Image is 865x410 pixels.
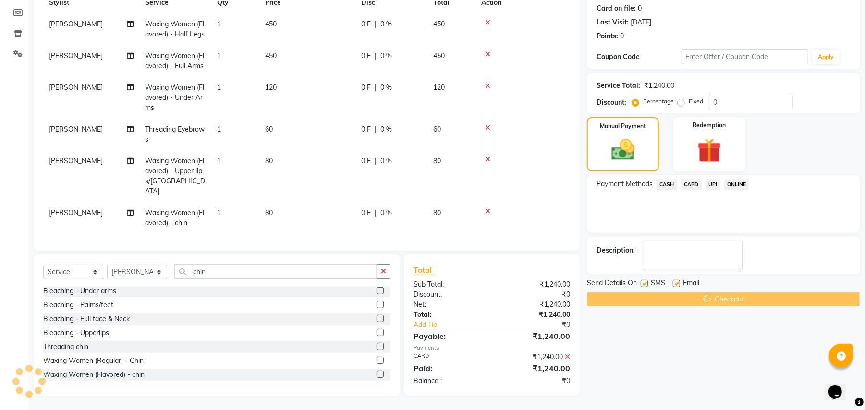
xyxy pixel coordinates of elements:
[375,51,377,61] span: |
[49,83,103,92] span: [PERSON_NAME]
[406,310,492,320] div: Total:
[433,20,445,28] span: 450
[265,20,277,28] span: 450
[145,208,204,227] span: Waxing Women (Flavored) - chin
[406,300,492,310] div: Net:
[492,330,577,342] div: ₹1,240.00
[217,20,221,28] span: 1
[217,83,221,92] span: 1
[406,376,492,386] div: Balance :
[433,208,441,217] span: 80
[600,122,646,131] label: Manual Payment
[380,19,392,29] span: 0 %
[492,279,577,289] div: ₹1,240.00
[597,81,640,91] div: Service Total:
[43,356,144,366] div: Waxing Women (Regular) - Chin
[414,344,570,352] div: Payments
[406,330,492,342] div: Payable:
[597,97,626,108] div: Discount:
[217,208,221,217] span: 1
[597,31,618,41] div: Points:
[217,51,221,60] span: 1
[492,300,577,310] div: ₹1,240.00
[145,83,204,112] span: Waxing Women (Flavored) - Under Arms
[597,245,635,255] div: Description:
[361,208,371,218] span: 0 F
[49,157,103,165] span: [PERSON_NAME]
[380,208,392,218] span: 0 %
[265,208,273,217] span: 80
[380,83,392,93] span: 0 %
[433,83,445,92] span: 120
[825,372,855,400] iframe: chat widget
[812,50,840,64] button: Apply
[638,3,642,13] div: 0
[265,51,277,60] span: 450
[265,157,273,165] span: 80
[217,157,221,165] span: 1
[380,51,392,61] span: 0 %
[690,135,729,166] img: _gift.svg
[414,265,436,275] span: Total
[597,179,653,189] span: Payment Methods
[174,264,377,279] input: Search or Scan
[49,125,103,133] span: [PERSON_NAME]
[406,279,492,289] div: Sub Total:
[587,278,637,290] span: Send Details On
[375,19,377,29] span: |
[49,51,103,60] span: [PERSON_NAME]
[406,289,492,300] div: Discount:
[681,179,702,190] span: CARD
[43,328,109,338] div: Bleaching - Upperlips
[380,156,392,166] span: 0 %
[361,19,371,29] span: 0 F
[145,125,205,144] span: Threading Eyebrows
[604,136,642,163] img: _cash.svg
[643,97,674,106] label: Percentage
[361,51,371,61] span: 0 F
[49,208,103,217] span: [PERSON_NAME]
[492,352,577,362] div: ₹1,240.00
[597,17,629,27] div: Last Visit:
[265,125,273,133] span: 60
[406,320,506,330] a: Add Tip
[265,83,277,92] span: 120
[724,179,749,190] span: ONLINE
[145,20,205,38] span: Waxing Women (Flavored) - Half Legs
[433,125,441,133] span: 60
[380,124,392,134] span: 0 %
[651,278,665,290] span: SMS
[43,370,145,380] div: Waxing Women (Flavored) - chin
[492,362,577,374] div: ₹1,240.00
[683,278,699,290] span: Email
[43,300,113,310] div: Bleaching - Palms/feet
[492,289,577,300] div: ₹0
[145,51,204,70] span: Waxing Women (Flavored) - Full Arms
[631,17,651,27] div: [DATE]
[597,52,681,62] div: Coupon Code
[706,179,720,190] span: UPI
[682,49,808,64] input: Enter Offer / Coupon Code
[433,51,445,60] span: 450
[43,314,130,324] div: Bleaching - Full face & Neck
[361,156,371,166] span: 0 F
[693,121,726,130] label: Redemption
[689,97,703,106] label: Fixed
[620,31,624,41] div: 0
[406,352,492,362] div: CARD
[433,157,441,165] span: 80
[375,124,377,134] span: |
[361,83,371,93] span: 0 F
[375,208,377,218] span: |
[492,310,577,320] div: ₹1,240.00
[597,3,636,13] div: Card on file:
[217,125,221,133] span: 1
[492,376,577,386] div: ₹0
[43,286,116,296] div: Bleaching - Under arms
[375,156,377,166] span: |
[49,20,103,28] span: [PERSON_NAME]
[145,157,205,195] span: Waxing Women (Flavored) - Upper lips/[GEOGRAPHIC_DATA]
[644,81,674,91] div: ₹1,240.00
[375,83,377,93] span: |
[406,362,492,374] div: Paid:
